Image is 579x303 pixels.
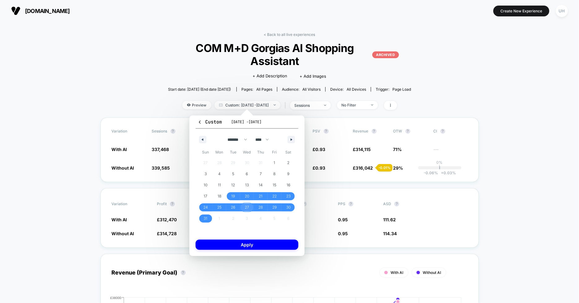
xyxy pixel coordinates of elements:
span: 339,585 [152,165,170,171]
span: 22 [272,191,277,202]
span: CI [434,129,468,134]
button: 5 [226,168,240,180]
span: £ [313,165,326,171]
button: 21 [254,191,268,202]
p: | [439,165,440,169]
div: sessions [295,103,319,108]
span: All Visitors [302,87,321,92]
span: 21 [259,191,263,202]
span: COM M+D Gorgias AI Shopping Assistant [180,41,399,67]
button: 24 [199,202,213,213]
img: Visually logo [11,6,20,15]
span: Device: [325,87,371,92]
span: 6 [246,168,248,180]
span: 3 [205,168,207,180]
span: 16 [287,180,290,191]
span: Custom [197,119,222,125]
span: Page Load [392,87,411,92]
span: £ [313,147,326,152]
p: ARCHIVED [372,51,399,58]
button: 27 [240,202,254,213]
img: end [324,105,326,106]
span: Wed [240,147,254,157]
button: ? [170,201,175,206]
span: 71% [393,147,402,152]
button: 31 [199,213,213,224]
img: end [371,104,373,106]
button: ? [348,201,353,206]
span: Thu [254,147,268,157]
span: Start date: [DATE] (End date [DATE]) [168,87,231,92]
span: Fri [268,147,282,157]
span: 18 [218,191,221,202]
button: 11 [213,180,227,191]
span: 20 [245,191,249,202]
span: [DATE] - [DATE] [231,119,261,124]
span: | [283,101,290,110]
span: + Add Images [300,74,326,79]
span: 0.93 [316,165,326,171]
button: 3 [199,168,213,180]
span: Preview [182,101,211,109]
button: 10 [199,180,213,191]
div: Audience: [282,87,321,92]
span: all pages [256,87,272,92]
span: With AI [391,270,404,275]
span: Tue [226,147,240,157]
button: 9 [281,168,295,180]
button: 7 [254,168,268,180]
span: 30 [286,202,291,213]
span: 28 [259,202,263,213]
span: With AI [112,147,127,152]
p: 0% [437,160,443,165]
span: 314,115 [356,147,371,152]
span: 13 [245,180,249,191]
button: ? [181,270,186,275]
button: 20 [240,191,254,202]
span: 337,468 [152,147,169,152]
button: 1 [268,157,282,168]
span: 312,470 [160,217,177,222]
span: OTW [393,129,427,134]
span: 0.03 % [438,171,456,175]
span: 5 [232,168,234,180]
span: 10 [204,180,207,191]
span: 26 [231,202,235,213]
span: 19 [231,191,235,202]
span: Profit [157,201,167,206]
button: 12 [226,180,240,191]
span: 15 [273,180,276,191]
span: all devices [347,87,366,92]
button: ? [405,129,410,134]
span: 11 [218,180,221,191]
span: 7 [260,168,262,180]
button: Custom[DATE] -[DATE] [196,119,298,129]
span: 0.95 [338,217,348,222]
span: Mon [213,147,227,157]
button: 26 [226,202,240,213]
span: 314,728 [160,231,177,236]
button: ? [324,129,329,134]
span: 0.95 [338,231,348,236]
span: 24 [203,202,208,213]
span: [DOMAIN_NAME] [25,8,70,14]
button: 28 [254,202,268,213]
button: 6 [240,168,254,180]
span: Without AI [112,165,134,171]
span: + Add Description [253,73,287,79]
span: £ [353,147,371,152]
span: 29% [393,165,403,171]
div: Pages: [241,87,272,92]
button: 23 [281,191,295,202]
span: Without AI [423,270,441,275]
span: 2 [287,157,289,168]
span: £ [157,217,177,222]
span: Sat [281,147,295,157]
a: < Back to all live experiences [264,32,315,37]
button: [DOMAIN_NAME] [9,6,72,16]
span: With AI [112,217,127,222]
span: PPS [338,201,345,206]
span: Variation [112,129,146,134]
span: Custom: [DATE] - [DATE] [214,101,280,109]
img: calendar [219,103,223,106]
